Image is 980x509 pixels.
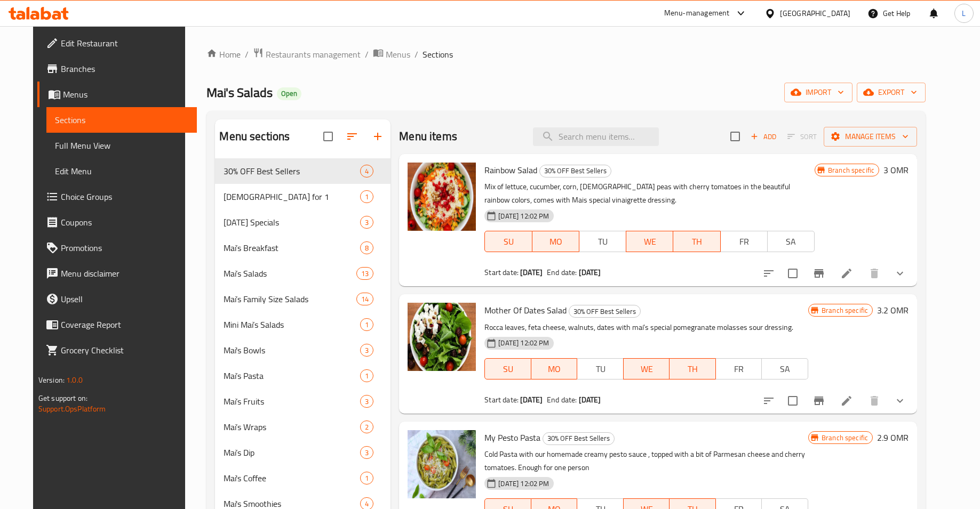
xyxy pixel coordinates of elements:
[37,337,197,363] a: Grocery Checklist
[664,7,730,20] div: Menu-management
[224,369,360,382] span: Mai’s Pasta
[360,344,373,357] div: items
[806,261,832,286] button: Branch-specific-item
[533,127,659,146] input: search
[489,234,528,249] span: SU
[569,305,640,318] span: 30% OFF Best Sellers
[569,305,641,318] div: 30% OFF Best Sellers
[817,433,872,443] span: Branch specific
[46,133,197,158] a: Full Menu View
[725,234,763,249] span: FR
[782,390,804,412] span: Select to update
[360,369,373,382] div: items
[408,303,476,371] img: Mother Of Dates Salad
[224,267,356,280] span: Mai’s Salads
[520,265,543,279] b: [DATE]
[61,241,188,254] span: Promotions
[494,479,553,489] span: [DATE] 12:02 PM
[857,83,926,102] button: export
[55,114,188,126] span: Sections
[361,499,373,509] span: 4
[61,37,188,50] span: Edit Restaurant
[761,358,808,379] button: SA
[489,361,527,377] span: SU
[46,107,197,133] a: Sections
[784,83,852,102] button: import
[577,358,623,379] button: TU
[37,312,197,337] a: Coverage Report
[224,395,360,408] div: Mai’s Fruits
[357,269,373,279] span: 13
[547,393,577,407] span: End date:
[37,184,197,209] a: Choice Groups
[215,337,391,363] div: Mai's Bowls3
[266,48,361,61] span: Restaurants management
[887,261,913,286] button: show more
[484,231,532,252] button: SU
[408,163,476,231] img: Rainbow Salad
[224,421,360,433] div: Mai’s Wraps
[224,216,360,229] span: [DATE] Specials
[360,165,373,177] div: items
[793,86,844,99] span: import
[862,388,887,414] button: delete
[215,261,391,286] div: Mai’s Salads13
[61,267,188,280] span: Menu disclaimer
[373,47,410,61] a: Menus
[840,394,853,407] a: Edit menu item
[253,47,361,61] a: Restaurants management
[361,397,373,407] span: 3
[215,363,391,389] div: Mai’s Pasta1
[520,393,543,407] b: [DATE]
[623,358,670,379] button: WE
[547,265,577,279] span: End date:
[484,302,567,318] span: Mother Of Dates Salad
[806,388,832,414] button: Branch-specific-item
[883,163,909,177] h6: 3 OMR
[782,262,804,285] span: Select to update
[626,231,673,252] button: WE
[539,165,611,177] div: 30% OFF Best Sellers
[361,473,373,483] span: 1
[66,373,83,387] span: 1.0.0
[219,128,290,144] h2: Menu sections
[206,80,273,104] span: Mai's Salads
[484,448,808,474] p: Cold Pasta with our homemade creamy pesto sauce , topped with a bit of Parmesan cheese and cherry...
[756,388,782,414] button: sort-choices
[277,89,301,98] span: Open
[37,235,197,261] a: Promotions
[215,235,391,261] div: Mai’s Breakfast8
[840,267,853,280] a: Edit menu item
[360,318,373,331] div: items
[277,87,301,100] div: Open
[579,265,601,279] b: [DATE]
[360,241,373,254] div: items
[581,361,619,377] span: TU
[37,56,197,82] a: Branches
[631,234,669,249] span: WE
[224,318,360,331] div: Mini Mai’s Salads
[215,158,391,184] div: 30% OFF Best Sellers4
[543,432,614,445] span: 30% OFF Best Sellers
[215,440,391,465] div: Mai’s Dip3
[224,165,360,177] span: 30% OFF Best Sellers
[537,234,575,249] span: MO
[317,125,339,148] span: Select all sections
[484,430,540,446] span: My Pesto Pasta
[749,131,778,143] span: Add
[817,305,872,316] span: Branch specific
[360,472,373,484] div: items
[37,30,197,56] a: Edit Restaurant
[780,128,824,145] span: Select section first
[38,373,65,387] span: Version:
[824,165,879,175] span: Branch specific
[484,265,519,279] span: Start date:
[484,180,815,207] p: Mix of lettuce, cucumber, corn, [DEMOGRAPHIC_DATA] peas with cherry tomatoes in the beautiful rai...
[38,391,87,405] span: Get support on:
[361,166,373,176] span: 4
[361,371,373,381] span: 1
[746,128,780,145] button: Add
[215,465,391,491] div: Mai's Coffee1
[224,344,360,357] span: Mai's Bowls
[887,388,913,414] button: show more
